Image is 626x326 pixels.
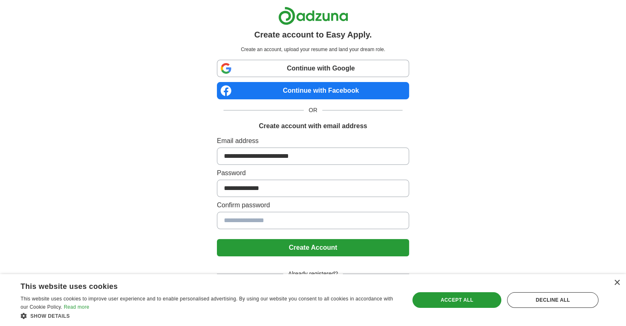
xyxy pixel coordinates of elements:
span: OR [304,106,322,115]
div: Accept all [412,292,501,308]
label: Confirm password [217,200,409,210]
div: Show details [21,312,398,320]
p: Create an account, upload your resume and land your dream role. [219,46,407,53]
h1: Create account with email address [259,121,367,131]
span: Already registered? [283,270,343,278]
label: Email address [217,136,409,146]
h1: Create account to Easy Apply. [254,28,372,41]
img: Adzuna logo [278,7,348,25]
a: Continue with Google [217,60,409,77]
div: This website uses cookies [21,279,377,291]
span: Show details [30,313,70,319]
a: Read more, opens a new window [64,304,89,310]
label: Password [217,168,409,178]
span: This website uses cookies to improve user experience and to enable personalised advertising. By u... [21,296,393,310]
button: Create Account [217,239,409,256]
div: Decline all [507,292,598,308]
div: Close [614,280,620,286]
a: Continue with Facebook [217,82,409,99]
